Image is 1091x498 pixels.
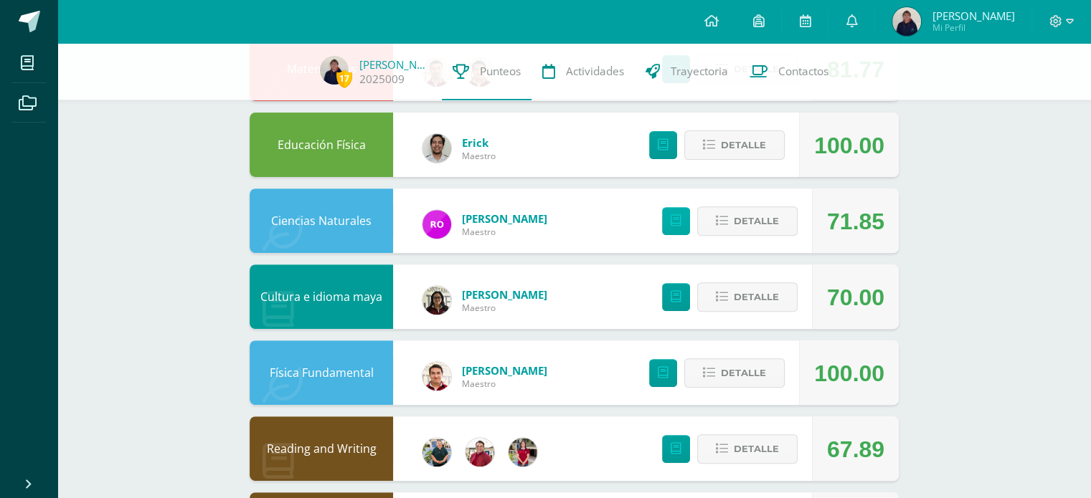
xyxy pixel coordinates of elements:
span: 17 [336,70,352,87]
img: c64be9d0b6a0f58b034d7201874f2d94.png [422,286,451,315]
div: 71.85 [827,189,884,254]
img: ea60e6a584bd98fae00485d881ebfd6b.png [509,438,537,466]
span: Detalle [734,284,779,310]
a: Actividades [532,43,635,100]
div: 70.00 [827,265,884,330]
button: Detalle [697,434,798,464]
a: Trayectoria [635,43,739,100]
span: [PERSON_NAME] [932,9,1014,23]
span: Maestro [462,226,547,238]
div: Educación Física [250,112,393,177]
div: 67.89 [827,417,884,482]
button: Detalle [684,358,785,388]
span: Detalle [721,360,766,386]
span: Detalle [721,132,766,158]
span: Trayectoria [671,64,728,79]
a: [PERSON_NAME] [462,363,547,378]
img: 08228f36aa425246ac1f75ab91e507c5.png [422,210,451,239]
a: [PERSON_NAME] [462,287,547,302]
img: 76b79572e868f347d82537b4f7bc2cf5.png [422,362,451,391]
a: [PERSON_NAME] [359,57,431,72]
img: 9289d8daf0118672c8302ce1b41016ed.png [320,56,349,85]
div: Reading and Writing [250,416,393,481]
span: Detalle [734,208,779,234]
div: Física Fundamental [250,340,393,405]
button: Detalle [684,130,785,160]
img: d3b263647c2d686994e508e2c9b90e59.png [422,438,451,466]
span: Punteos [480,64,521,79]
div: Ciencias Naturales [250,188,393,253]
button: Detalle [697,282,798,312]
a: Erick [462,135,496,150]
a: 2025009 [359,72,405,87]
span: Maestro [462,150,496,162]
div: 100.00 [814,341,884,406]
img: 4433c8ec4d0dcbe293dd19cfa8535420.png [466,438,494,466]
div: Cultura e idioma maya [250,264,393,329]
a: [PERSON_NAME] [462,211,547,226]
span: Mi Perfil [932,21,1014,34]
span: Maestro [462,302,547,314]
span: Maestro [462,378,547,390]
a: Contactos [739,43,839,100]
span: Actividades [566,64,624,79]
div: 100.00 [814,113,884,178]
img: 9289d8daf0118672c8302ce1b41016ed.png [892,7,921,36]
span: Detalle [734,436,779,462]
button: Detalle [697,206,798,236]
img: 4e0900a1d9a69e7bb80937d985fefa87.png [422,134,451,163]
span: Contactos [778,64,828,79]
a: Punteos [442,43,532,100]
